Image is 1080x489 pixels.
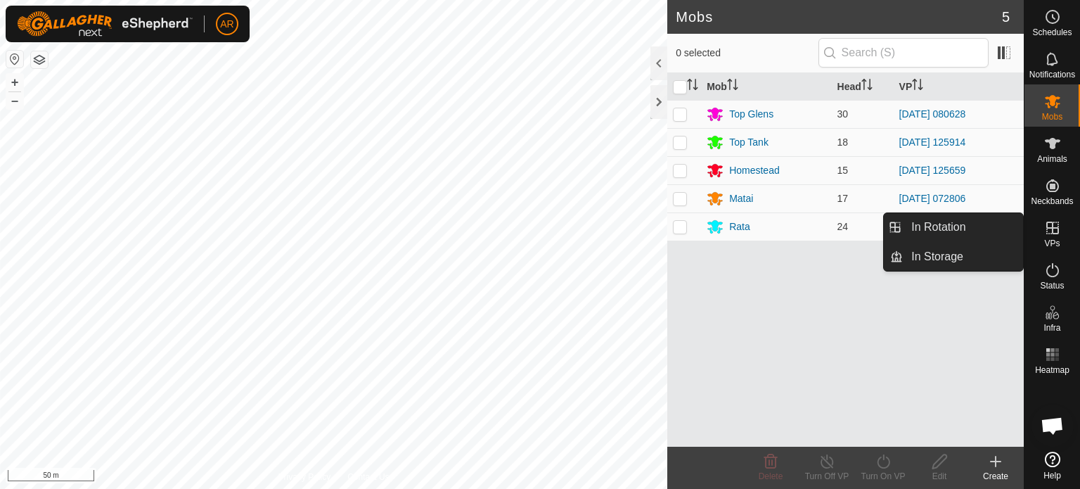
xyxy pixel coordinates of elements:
[837,165,849,176] span: 15
[1002,6,1010,27] span: 5
[6,92,23,109] button: –
[1043,471,1061,480] span: Help
[1040,281,1064,290] span: Status
[676,8,1002,25] h2: Mobs
[6,51,23,68] button: Reset Map
[687,81,698,92] p-sorticon: Activate to sort
[1029,70,1075,79] span: Notifications
[911,219,965,236] span: In Rotation
[31,51,48,68] button: Map Layers
[759,471,783,481] span: Delete
[278,471,331,483] a: Privacy Policy
[911,470,967,483] div: Edit
[729,107,773,122] div: Top Glens
[729,191,753,206] div: Matai
[1024,446,1080,485] a: Help
[899,136,966,148] a: [DATE] 125914
[884,243,1023,271] li: In Storage
[832,73,894,101] th: Head
[903,243,1023,271] a: In Storage
[1037,155,1067,163] span: Animals
[1044,239,1060,248] span: VPs
[676,46,818,61] span: 0 selected
[818,38,989,68] input: Search (S)
[837,193,849,204] span: 17
[967,470,1024,483] div: Create
[1031,197,1073,205] span: Neckbands
[855,470,911,483] div: Turn On VP
[1031,405,1074,447] div: Open chat
[6,74,23,91] button: +
[837,136,849,148] span: 18
[727,81,738,92] p-sorticon: Activate to sort
[884,213,1023,241] li: In Rotation
[903,213,1023,241] a: In Rotation
[1042,113,1062,121] span: Mobs
[837,108,849,120] span: 30
[911,248,963,265] span: In Storage
[861,81,873,92] p-sorticon: Activate to sort
[912,81,923,92] p-sorticon: Activate to sort
[701,73,831,101] th: Mob
[729,220,750,234] div: Rata
[1032,28,1072,37] span: Schedules
[837,221,849,232] span: 24
[17,11,193,37] img: Gallagher Logo
[347,471,389,483] a: Contact Us
[1043,324,1060,332] span: Infra
[799,470,855,483] div: Turn Off VP
[899,193,966,204] a: [DATE] 072806
[1035,366,1069,374] span: Heatmap
[899,108,966,120] a: [DATE] 080628
[729,163,780,178] div: Homestead
[220,17,233,32] span: AR
[729,135,769,150] div: Top Tank
[899,165,966,176] a: [DATE] 125659
[894,73,1024,101] th: VP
